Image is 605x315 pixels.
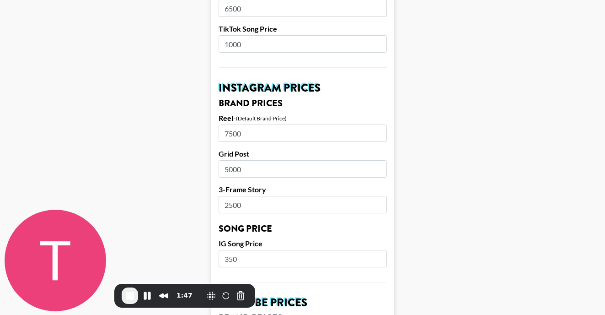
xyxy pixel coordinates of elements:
[219,297,387,308] h2: YouTube Prices
[219,82,387,93] h2: Instagram Prices
[233,115,287,122] div: - (Default Brand Price)
[219,224,387,234] h3: Song Price
[219,185,387,194] label: 3-Frame Story
[219,149,387,158] label: Grid Post
[219,99,387,108] h3: Brand Prices
[219,24,387,33] label: TikTok Song Price
[219,239,387,248] label: IG Song Price
[219,114,233,123] label: Reel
